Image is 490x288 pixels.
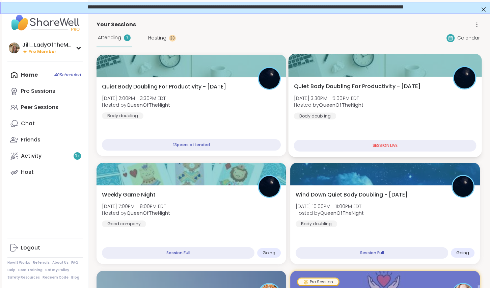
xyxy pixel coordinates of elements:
a: Peer Sessions [7,99,83,115]
div: Chat [21,120,35,127]
div: Body doubling [294,112,336,119]
img: QueenOfTheNight [259,176,280,197]
a: Host Training [18,268,43,272]
a: Friends [7,132,83,148]
span: Pro Member [28,49,56,55]
div: Jill_LadyOfTheMountain [22,41,73,49]
div: Friends [21,136,40,143]
span: Quiet Body Doubling For Productivity - [DATE] [102,83,226,91]
span: [DATE] 3:30PM - 5:00PM EDT [294,95,363,101]
img: ShareWell Nav Logo [7,11,83,34]
img: Jill_LadyOfTheMountain [9,43,20,53]
span: Wind Down Quiet Body Doubling - [DATE] [296,191,408,199]
a: How It Works [7,260,30,265]
a: Pro Sessions [7,83,83,99]
a: Blog [71,275,79,280]
div: 13 peers attended [102,139,281,151]
span: Weekly Game Night [102,191,156,199]
a: Host [7,164,83,180]
div: Body doubling [296,220,337,227]
div: 7 [124,34,131,41]
div: 33 [169,35,176,42]
span: Quiet Body Doubling For Productivity - [DATE] [294,82,420,90]
div: Body doubling [102,112,143,119]
a: Logout [7,240,83,256]
b: QueenOfTheNight [127,210,170,216]
a: Redeem Code [43,275,69,280]
span: Hosted by [102,210,170,216]
a: About Us [52,260,69,265]
div: Session Full [296,247,448,259]
a: Safety Policy [45,268,69,272]
span: Hosting [148,34,166,42]
span: [DATE] 10:00PM - 11:00PM EDT [296,203,364,210]
b: QueenOfTheNight [320,210,364,216]
span: 9 + [75,153,80,159]
a: Help [7,268,16,272]
span: Hosted by [296,210,364,216]
div: Session Full [102,247,254,259]
div: Logout [21,244,40,252]
div: Activity [21,152,42,160]
div: Good company [102,220,146,227]
span: Your Sessions [97,21,136,29]
a: FAQ [71,260,78,265]
img: QueenOfTheNight [453,176,473,197]
span: Calendar [457,34,480,42]
span: [DATE] 7:00PM - 8:00PM EDT [102,203,170,210]
span: Hosted by [102,102,170,108]
span: Going [456,250,469,256]
div: Peer Sessions [21,104,58,111]
a: Activity9+ [7,148,83,164]
a: Chat [7,115,83,132]
span: Going [263,250,275,256]
span: [DATE] 2:00PM - 3:30PM EDT [102,95,170,102]
div: Pro Sessions [21,87,55,95]
b: QueenOfTheNight [127,102,170,108]
a: Referrals [33,260,50,265]
b: QueenOfTheNight [319,102,363,108]
img: QueenOfTheNight [259,68,280,89]
span: Hosted by [294,102,363,108]
img: QueenOfTheNight [454,67,475,88]
span: Attending [98,34,121,41]
div: SESSION LIVE [294,140,477,152]
div: Host [21,168,34,176]
div: Pro Session [298,279,338,285]
a: Safety Resources [7,275,40,280]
